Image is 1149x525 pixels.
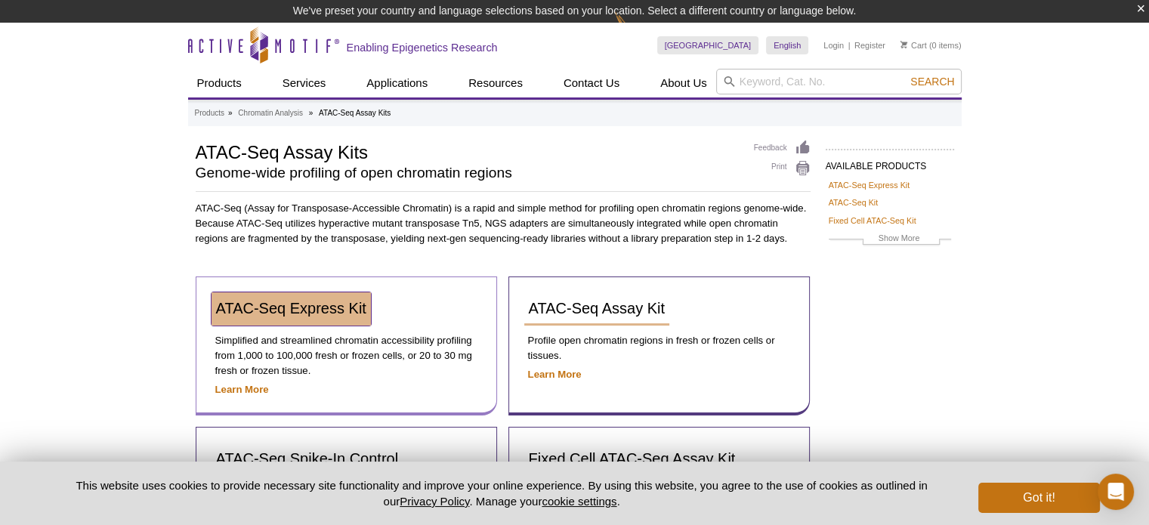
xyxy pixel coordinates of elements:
[195,107,224,120] a: Products
[615,11,655,47] img: Change Here
[910,76,954,88] span: Search
[900,41,907,48] img: Your Cart
[212,443,403,476] a: ATAC-Seq Spike-In Control
[657,36,759,54] a: [GEOGRAPHIC_DATA]
[524,333,794,363] p: Profile open chromatin regions in fresh or frozen cells or tissues.
[826,149,954,176] h2: AVAILABLE PRODUCTS
[754,160,811,177] a: Print
[319,109,391,117] li: ATAC-Seq Assay Kits
[829,196,879,209] a: ATAC-Seq Kit
[900,36,962,54] li: (0 items)
[524,443,740,476] a: Fixed Cell ATAC-Seq Assay Kit
[524,292,669,326] a: ATAC-Seq Assay Kit
[528,369,582,380] a: Learn More
[459,69,532,97] a: Resources
[347,41,498,54] h2: Enabling Epigenetics Research
[216,300,366,317] span: ATAC-Seq Express Kit
[216,450,399,467] span: ATAC-Seq Spike-In Control
[900,40,927,51] a: Cart
[651,69,716,97] a: About Us
[196,166,739,180] h2: Genome-wide profiling of open chromatin regions
[400,495,469,508] a: Privacy Policy
[823,40,844,51] a: Login
[215,384,269,395] a: Learn More
[357,69,437,97] a: Applications
[829,214,916,227] a: Fixed Cell ATAC-Seq Kit
[196,201,811,246] p: ATAC-Seq (Assay for Transposase-Accessible Chromatin) is a rapid and simple method for profiling ...
[188,69,251,97] a: Products
[829,178,910,192] a: ATAC-Seq Express Kit
[978,483,1099,513] button: Got it!
[196,140,739,162] h1: ATAC-Seq Assay Kits
[754,140,811,156] a: Feedback
[854,40,885,51] a: Register
[848,36,851,54] li: |
[766,36,808,54] a: English
[554,69,629,97] a: Contact Us
[529,300,665,317] span: ATAC-Seq Assay Kit
[1098,474,1134,510] div: Open Intercom Messenger
[238,107,303,120] a: Chromatin Analysis
[273,69,335,97] a: Services
[829,231,951,249] a: Show More
[309,109,314,117] li: »
[212,333,481,378] p: Simplified and streamlined chromatin accessibility profiling from 1,000 to 100,000 fresh or froze...
[228,109,233,117] li: »
[212,292,371,326] a: ATAC-Seq Express Kit
[50,477,954,509] p: This website uses cookies to provide necessary site functionality and improve your online experie...
[529,450,736,467] span: Fixed Cell ATAC-Seq Assay Kit
[716,69,962,94] input: Keyword, Cat. No.
[542,495,616,508] button: cookie settings
[906,75,959,88] button: Search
